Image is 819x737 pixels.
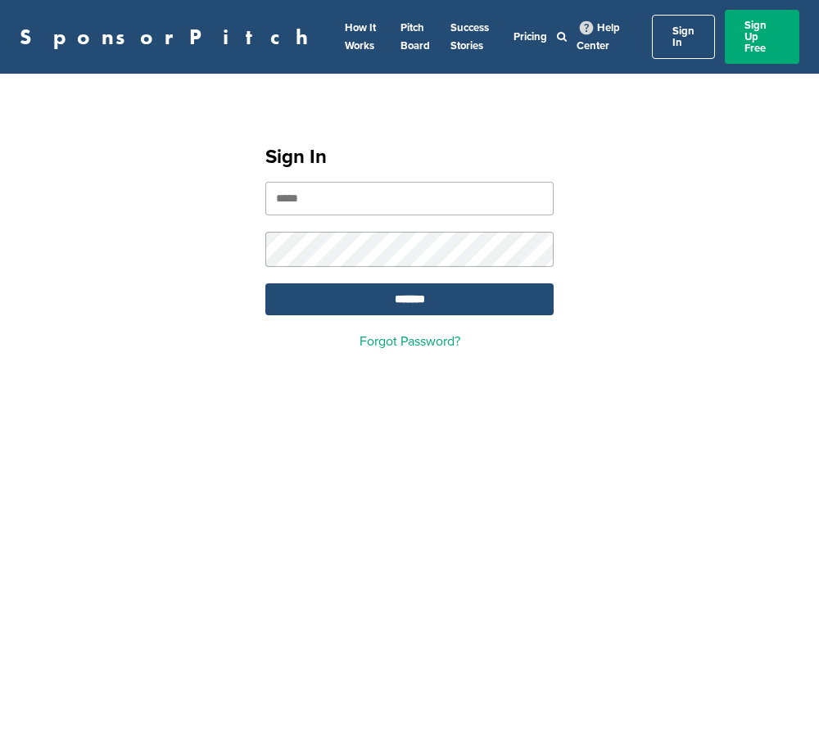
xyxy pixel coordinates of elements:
a: How It Works [345,21,376,52]
a: Sign In [652,15,715,59]
a: Pitch Board [400,21,430,52]
a: Pricing [514,30,547,43]
a: Success Stories [450,21,489,52]
h1: Sign In [265,142,554,172]
a: Forgot Password? [360,333,460,350]
a: Help Center [577,18,620,56]
a: SponsorPitch [20,26,319,47]
a: Sign Up Free [725,10,799,64]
